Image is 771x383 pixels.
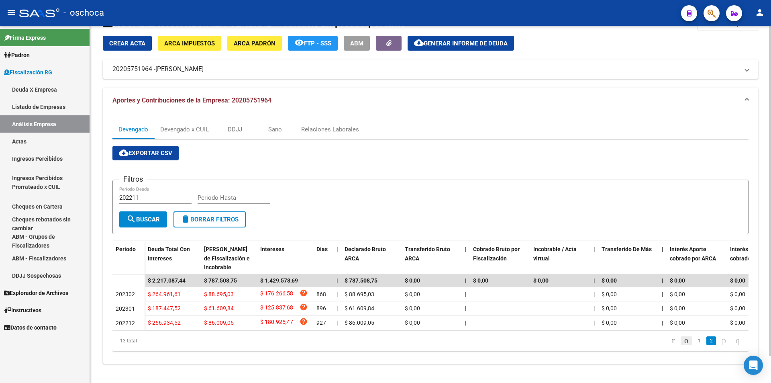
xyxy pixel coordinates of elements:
[304,40,331,47] span: FTP - SSS
[294,38,304,47] mat-icon: remove_red_eye
[148,320,181,326] span: $ 266.934,52
[337,305,338,311] span: |
[204,277,237,284] span: $ 787.508,75
[316,320,326,326] span: 927
[414,38,424,47] mat-icon: cloud_download
[173,211,246,227] button: Borrar Filtros
[706,336,716,345] a: 2
[316,246,328,252] span: Dias
[301,125,359,134] div: Relaciones Laborales
[465,291,466,297] span: |
[402,241,462,276] datatable-header-cell: Transferido Bruto ARCA
[590,241,598,276] datatable-header-cell: |
[313,241,333,276] datatable-header-cell: Dias
[345,246,386,262] span: Declarado Bruto ARCA
[181,214,190,224] mat-icon: delete
[126,214,136,224] mat-icon: search
[234,40,275,47] span: ARCA Padrón
[112,96,271,104] span: Aportes y Contribuciones de la Empresa: 20205751964
[112,241,145,274] datatable-header-cell: Período
[103,36,152,51] button: Crear Acta
[145,241,201,276] datatable-header-cell: Deuda Total Con Intereses
[424,40,508,47] span: Generar informe de deuda
[300,289,308,297] i: help
[148,305,181,311] span: $ 187.447,52
[533,246,577,262] span: Incobrable / Acta virtual
[465,320,466,326] span: |
[4,306,41,315] span: Instructivos
[473,277,488,284] span: $ 0,00
[204,320,234,326] span: $ 86.009,05
[662,277,663,284] span: |
[109,40,145,47] span: Crear Acta
[160,125,209,134] div: Devengado x CUIL
[465,277,467,284] span: |
[63,4,104,22] span: - oschoca
[465,305,466,311] span: |
[659,241,667,276] datatable-header-cell: |
[345,291,374,297] span: $ 88.695,03
[345,320,374,326] span: $ 86.009,05
[268,125,282,134] div: Sano
[257,241,313,276] datatable-header-cell: Intereses
[118,125,148,134] div: Devengado
[204,305,234,311] span: $ 61.609,84
[103,59,758,79] mat-expansion-panel-header: 20205751964 -[PERSON_NAME]
[228,125,242,134] div: DDJJ
[181,216,239,223] span: Borrar Filtros
[668,336,678,345] a: go to first page
[408,36,514,51] button: Generar informe de deuda
[681,336,692,345] a: go to previous page
[148,246,190,262] span: Deuda Total Con Intereses
[4,323,57,332] span: Datos de contacto
[4,33,46,42] span: Firma Express
[594,320,595,326] span: |
[260,303,293,314] span: $ 125.837,68
[670,246,716,262] span: Interés Aporte cobrado por ARCA
[201,241,257,276] datatable-header-cell: Deuda Bruta Neto de Fiscalización e Incobrable
[670,305,685,311] span: $ 0,00
[465,246,467,252] span: |
[530,241,590,276] datatable-header-cell: Incobrable / Acta virtual
[119,211,167,227] button: Buscar
[341,241,402,276] datatable-header-cell: Declarado Bruto ARCA
[204,246,250,271] span: [PERSON_NAME] de Fiscalización e Incobrable
[112,65,739,74] mat-panel-title: 20205751964 -
[405,305,420,311] span: $ 0,00
[4,68,52,77] span: Fiscalización RG
[116,291,135,297] span: 202302
[316,291,326,297] span: 868
[662,246,663,252] span: |
[337,277,338,284] span: |
[730,305,745,311] span: $ 0,00
[662,305,663,311] span: |
[755,8,765,17] mat-icon: person
[155,65,204,74] span: [PERSON_NAME]
[662,291,663,297] span: |
[344,36,370,51] button: ABM
[119,174,147,185] h3: Filtros
[462,241,470,276] datatable-header-cell: |
[594,305,595,311] span: |
[667,241,727,276] datatable-header-cell: Interés Aporte cobrado por ARCA
[337,246,338,252] span: |
[260,246,284,252] span: Intereses
[594,246,595,252] span: |
[112,146,179,160] button: Exportar CSV
[730,291,745,297] span: $ 0,00
[602,291,617,297] span: $ 0,00
[103,113,758,364] div: Aportes y Contribuciones de la Empresa: 20205751964
[602,246,652,252] span: Transferido De Más
[204,291,234,297] span: $ 88.695,03
[594,291,595,297] span: |
[260,277,298,284] span: $ 1.429.578,69
[116,305,135,312] span: 202301
[4,289,68,297] span: Explorador de Archivos
[300,303,308,311] i: help
[662,320,663,326] span: |
[288,36,338,51] button: FTP - SSS
[333,241,341,276] datatable-header-cell: |
[337,291,338,297] span: |
[473,246,520,262] span: Cobrado Bruto por Fiscalización
[594,277,595,284] span: |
